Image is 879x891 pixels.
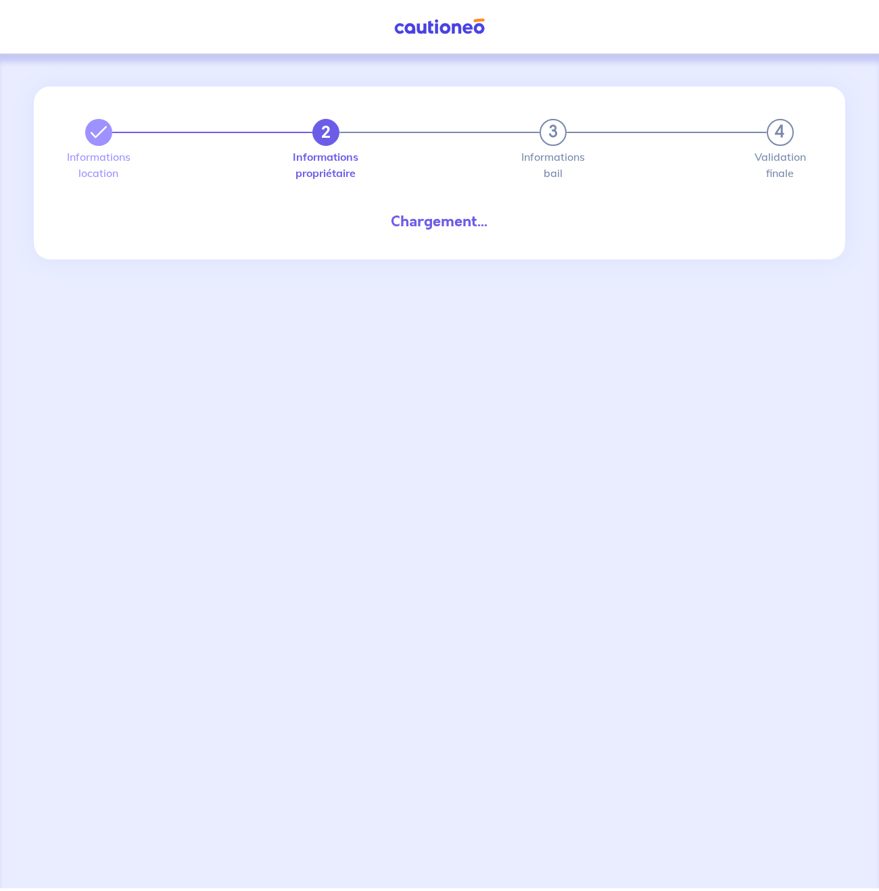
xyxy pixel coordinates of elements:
[767,151,794,178] label: Validation finale
[312,119,339,146] button: 2
[85,151,112,178] label: Informations location
[312,151,339,178] label: Informations propriétaire
[540,151,567,178] label: Informations bail
[389,18,490,35] img: Cautioneo
[74,211,805,232] div: Chargement...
